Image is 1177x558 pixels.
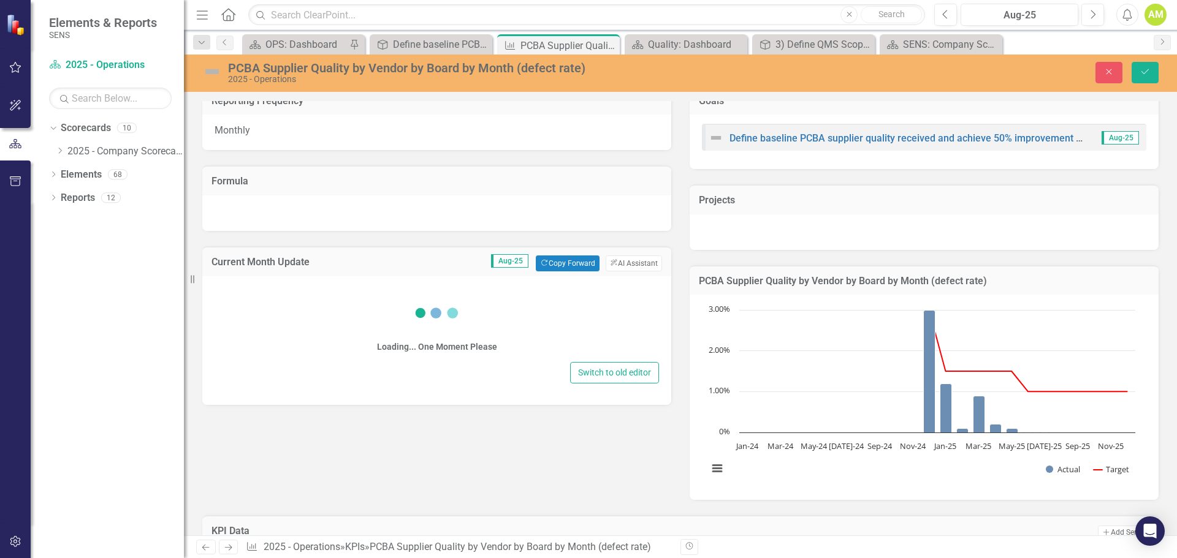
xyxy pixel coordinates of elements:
[1098,526,1149,539] button: Add Series
[900,440,926,451] text: Nov-24
[49,30,157,40] small: SENS
[211,257,376,268] h3: Current Month Update
[628,37,744,52] a: Quality: Dashboard
[520,38,617,53] div: PCBA Supplier Quality by Vendor by Board by Month (defect rate)
[570,362,659,383] button: Switch to old editor
[867,440,893,451] text: Sep-24
[755,37,872,52] a: 3) Define QMS Scope at SENS & Implement Framework by Q2
[699,195,1149,206] h3: Projects
[702,304,1146,488] div: Chart. Highcharts interactive chart.
[990,424,1002,433] path: Apr-25, 0.2. Actual.
[966,440,991,451] text: Mar-25
[719,426,730,437] text: 0%
[49,88,172,109] input: Search Below...
[965,8,1074,23] div: Aug-25
[961,4,1078,26] button: Aug-25
[202,115,671,150] div: Monthly
[999,440,1025,451] text: May-25
[729,132,1101,144] a: Define baseline PCBA supplier quality received and achieve 50% improvement by Q3
[1145,4,1167,26] button: AM
[117,123,137,134] div: 10
[709,130,723,145] img: Not Defined
[67,145,184,159] a: 2025 - Company Scorecard
[264,541,340,552] a: 2025 - Operations
[393,37,489,52] div: Define baseline PCBA supplier quality received and achieve 50% improvement by Q3
[1094,464,1130,475] button: Show Target
[709,460,726,477] button: View chart menu, Chart
[101,192,121,203] div: 12
[861,6,922,23] button: Search
[49,15,157,30] span: Elements & Reports
[248,4,925,26] input: Search ClearPoint...
[801,440,828,451] text: May-24
[709,303,730,314] text: 3.00%
[370,541,651,552] div: PCBA Supplier Quality by Vendor by Board by Month (defect rate)
[829,440,864,451] text: [DATE]-24
[709,344,730,355] text: 2.00%
[228,61,739,75] div: PCBA Supplier Quality by Vendor by Board by Month (defect rate)
[228,75,739,84] div: 2025 - Operations
[345,541,365,552] a: KPIs
[6,14,28,36] img: ClearPoint Strategy
[1065,440,1090,451] text: Sep-25
[940,384,952,433] path: Jan-25, 1.2. Actual.
[878,9,905,19] span: Search
[1007,429,1018,433] path: May-25, 0.1. Actual.
[377,341,497,353] div: Loading... One Moment Please
[61,191,95,205] a: Reports
[373,37,489,52] a: Define baseline PCBA supplier quality received and achieve 50% improvement by Q3
[775,37,872,52] div: 3) Define QMS Scope at SENS & Implement Framework by Q2
[245,37,346,52] a: OPS: Dashboard
[735,440,759,451] text: Jan-24
[933,440,956,451] text: Jan-25
[1098,440,1124,451] text: Nov-25
[768,440,794,451] text: Mar-24
[108,169,128,179] div: 68
[709,385,730,396] text: 1.00%
[202,62,222,81] img: Not Defined
[1135,516,1165,546] div: Open Intercom Messenger
[957,429,969,433] path: Feb-25, 0.1. Actual.
[1046,464,1080,475] button: Show Actual
[49,58,172,72] a: 2025 - Operations
[924,311,935,433] path: Dec-24, 3. Actual.
[699,276,1149,287] h3: PCBA Supplier Quality by Vendor by Board by Month (defect rate)
[903,37,999,52] div: SENS: Company Scorecard
[883,37,999,52] a: SENS: Company Scorecard
[699,96,1149,107] h3: Goals
[606,255,662,271] button: AI Assistant
[973,396,985,433] path: Mar-25, 0.9. Actual.
[211,176,662,187] h3: Formula
[1027,440,1062,451] text: [DATE]-25
[211,526,609,537] h3: KPI Data
[648,37,744,52] div: Quality: Dashboard
[536,255,599,271] button: Copy Forward
[246,540,671,554] div: » »
[1102,131,1139,145] span: Aug-25
[211,96,662,107] h3: Reporting Frequency
[61,168,102,182] a: Elements
[491,254,528,268] span: Aug-25
[61,121,111,135] a: Scorecards
[702,304,1141,488] svg: Interactive chart
[265,37,346,52] div: OPS: Dashboard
